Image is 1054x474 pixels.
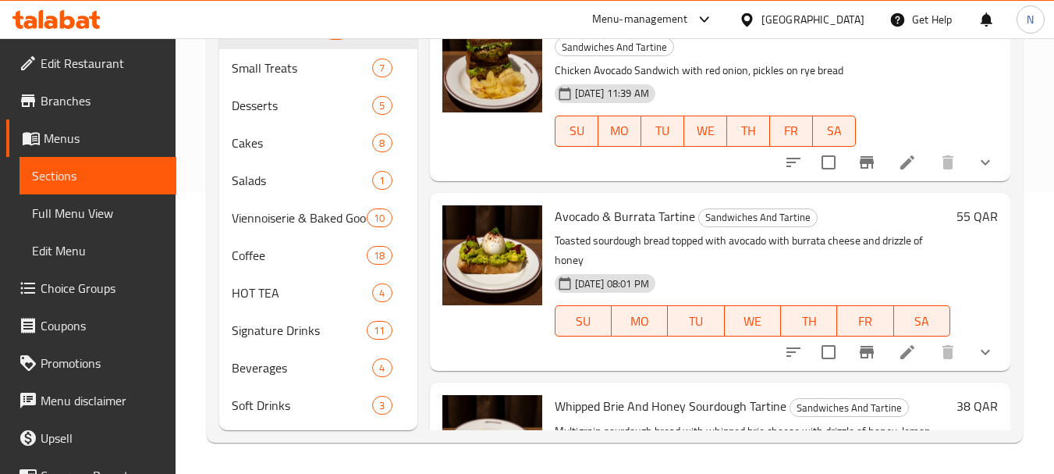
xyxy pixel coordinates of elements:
svg: Show Choices [976,153,995,172]
span: Sections [32,166,164,185]
span: Avocado & Burrata Tartine [555,205,695,228]
div: Salads1 [219,162,417,199]
span: Branches [41,91,164,110]
div: Sandwiches And Tartine [698,208,818,227]
button: MO [598,116,641,147]
span: Menu disclaimer [41,391,164,410]
a: Edit Restaurant [6,45,176,82]
span: FR [776,119,807,142]
span: 18 [367,248,391,263]
span: 7 [373,61,391,76]
h6: 38 QAR [956,395,998,417]
span: 1 [373,173,391,188]
span: 10 [367,211,391,226]
img: Avocado & Burrata Tartine [442,205,542,305]
p: Multigrain sourdough bread with whipped brie cheese with drizzle of honey ,lemon zest and nuts [555,422,950,461]
button: FR [837,305,893,337]
span: TU [674,310,718,333]
button: SU [555,116,598,147]
span: Cakes [232,134,372,152]
div: items [367,321,392,340]
div: items [372,171,392,190]
span: 4 [373,286,391,301]
span: Coffee [232,246,367,265]
span: Desserts [232,96,372,115]
span: Soft Drinks [232,396,372,415]
button: FR [770,116,813,147]
span: Coupons [41,316,164,335]
img: Chicken Avocado Sandwich In Rye Bread [442,12,542,112]
a: Edit menu item [898,153,917,172]
a: Full Menu View [20,194,176,232]
a: Edit menu item [898,343,917,362]
span: Sandwiches And Tartine [555,38,673,56]
span: Full Menu View [32,204,164,223]
span: WE [731,310,775,333]
button: TU [641,116,684,147]
div: Sandwiches And Tartine [555,37,674,56]
button: WE [684,116,727,147]
a: Sections [20,157,176,194]
div: items [372,358,392,377]
span: MO [618,310,662,333]
span: Choice Groups [41,279,164,298]
span: Sandwiches And Tartine [790,399,908,417]
span: 5 [373,98,391,113]
span: 3 [373,398,391,413]
div: HOT TEA [232,283,372,302]
div: Desserts5 [219,87,417,124]
span: Small Treats [232,59,372,77]
div: HOT TEA4 [219,274,417,312]
div: items [372,134,392,152]
button: WE [725,305,781,337]
p: Chicken Avocado Sandwich with red onion, pickles on rye bread [555,61,856,80]
span: 8 [373,136,391,151]
button: SU [555,305,612,337]
div: Soft Drinks3 [219,387,417,424]
a: Branches [6,82,176,119]
div: items [372,396,392,415]
span: Select to update [812,146,845,179]
span: Beverages [232,358,372,377]
div: items [367,208,392,227]
span: [DATE] 08:01 PM [569,276,655,291]
span: [DATE] 11:39 AM [569,86,655,101]
button: sort-choices [775,144,812,181]
span: 11 [367,323,391,338]
span: 4 [373,361,391,376]
button: TU [668,305,724,337]
span: Select to update [812,336,845,369]
span: Signature Drinks [232,321,367,340]
span: MO [605,119,635,142]
a: Menus [6,119,176,157]
button: Branch-specific-item [848,333,885,371]
button: MO [612,305,668,337]
a: Menu disclaimer [6,382,176,419]
span: TH [733,119,764,142]
div: Viennoiserie & Baked Goods10 [219,199,417,237]
span: Salads [232,171,372,190]
span: Sandwiches And Tartine [699,208,817,226]
svg: Show Choices [976,343,995,362]
span: Viennoiserie & Baked Goods [232,208,367,227]
a: Promotions [6,344,176,382]
span: TH [787,310,831,333]
div: Sandwiches And Tartine [790,398,909,417]
button: delete [929,333,967,371]
span: N [1027,11,1034,28]
a: Choice Groups [6,269,176,307]
button: sort-choices [775,333,812,371]
span: Edit Menu [32,241,164,260]
div: [GEOGRAPHIC_DATA] [761,11,864,28]
span: Menus [44,129,164,148]
button: show more [967,333,1004,371]
div: Menu-management [592,10,688,29]
div: Beverages4 [219,349,417,387]
span: Whipped Brie And Honey Sourdough Tartine [555,394,786,418]
span: TU [648,119,678,142]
